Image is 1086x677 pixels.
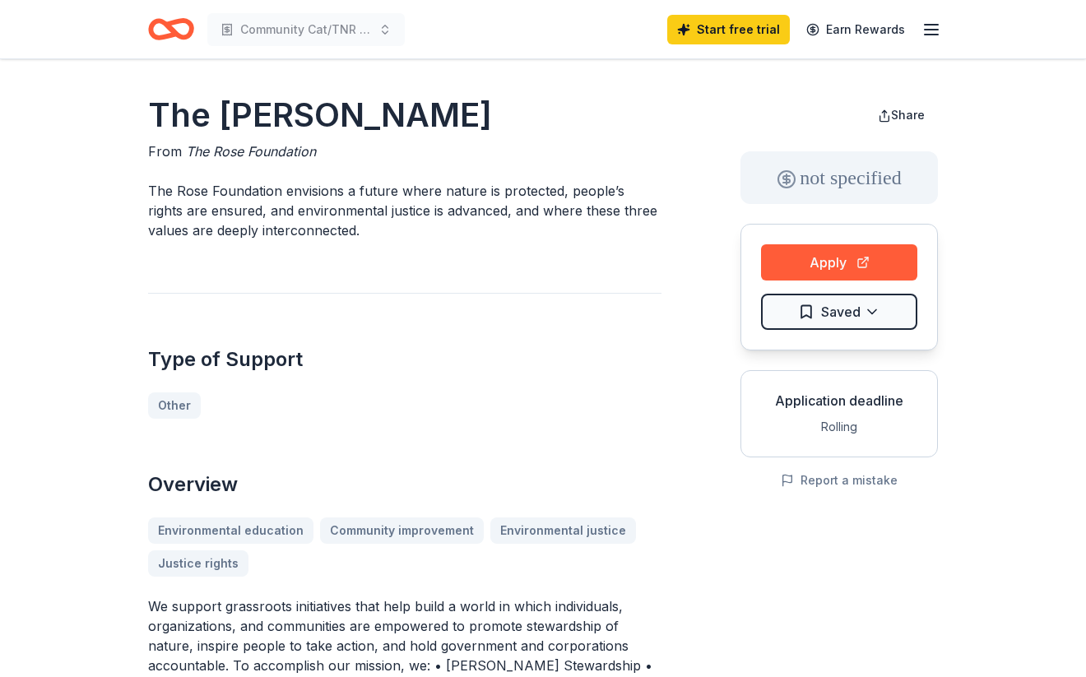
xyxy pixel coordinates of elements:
[796,15,915,44] a: Earn Rewards
[148,92,661,138] h1: The [PERSON_NAME]
[148,471,661,498] h2: Overview
[761,244,917,281] button: Apply
[148,346,661,373] h2: Type of Support
[740,151,938,204] div: not specified
[148,10,194,49] a: Home
[667,15,790,44] a: Start free trial
[821,301,861,322] span: Saved
[781,471,898,490] button: Report a mistake
[148,181,661,240] p: The Rose Foundation envisions a future where nature is protected, people’s rights are ensured, an...
[148,392,201,419] a: Other
[891,108,925,122] span: Share
[865,99,938,132] button: Share
[754,417,924,437] div: Rolling
[761,294,917,330] button: Saved
[240,20,372,39] span: Community Cat/TNR program
[207,13,405,46] button: Community Cat/TNR program
[754,391,924,410] div: Application deadline
[148,141,661,161] div: From
[186,143,316,160] span: The Rose Foundation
